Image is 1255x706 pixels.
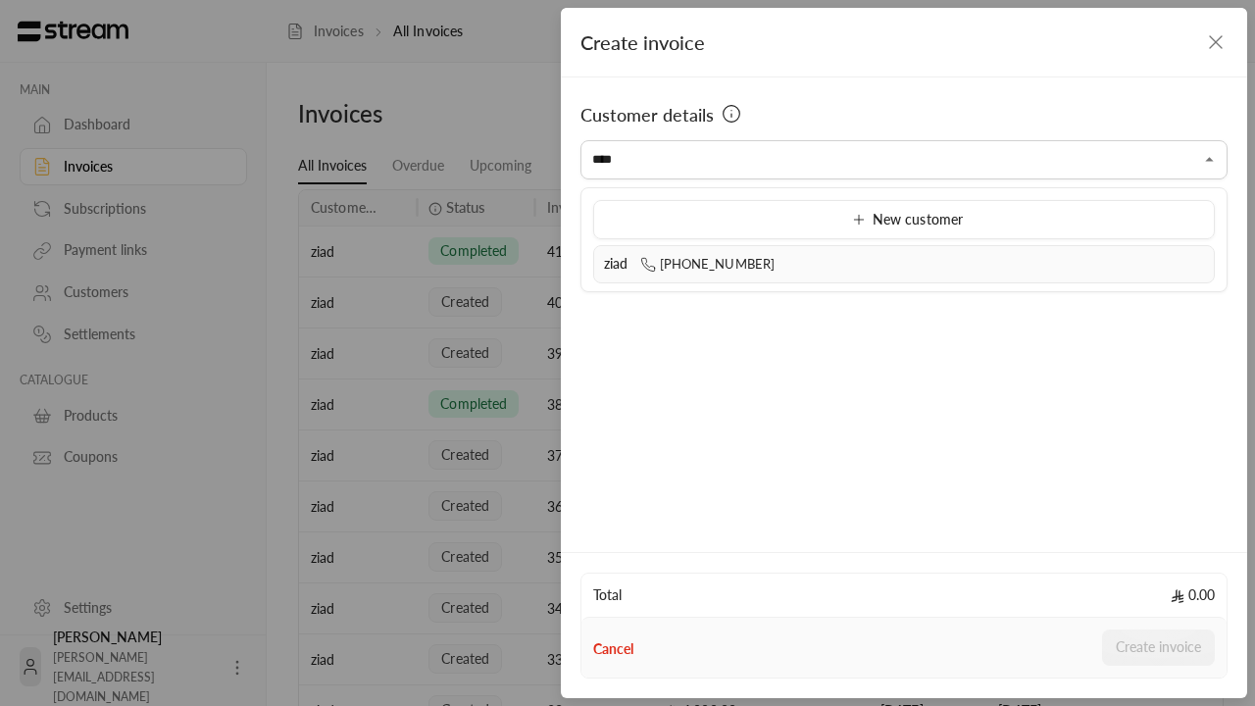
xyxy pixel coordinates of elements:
[604,255,628,272] span: ziad
[1198,148,1222,172] button: Close
[593,585,622,605] span: Total
[593,639,633,659] button: Cancel
[640,256,776,272] span: [PHONE_NUMBER]
[1171,585,1215,605] span: 0.00
[845,211,963,227] span: New customer
[580,30,705,54] span: Create invoice
[580,101,714,128] span: Customer details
